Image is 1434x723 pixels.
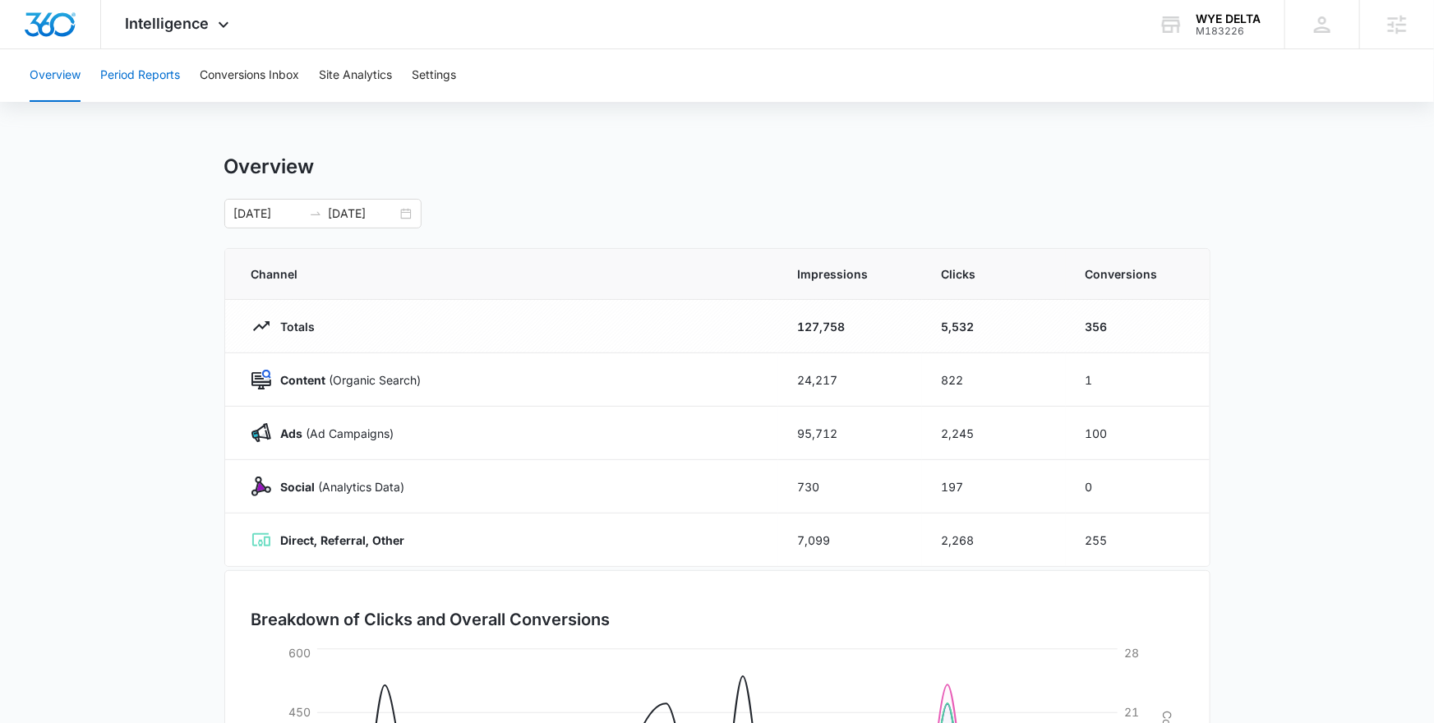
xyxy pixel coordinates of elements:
div: account id [1196,25,1261,37]
strong: Content [281,373,326,387]
span: Impressions [798,265,902,283]
p: (Analytics Data) [271,478,405,495]
span: Clicks [942,265,1046,283]
td: 356 [1066,300,1210,353]
p: Totals [271,318,316,335]
tspan: 28 [1124,646,1139,660]
td: 100 [1066,407,1210,460]
input: Start date [234,205,302,223]
td: 0 [1066,460,1210,513]
td: 2,268 [922,513,1066,567]
td: 95,712 [778,407,922,460]
button: Period Reports [100,49,180,102]
tspan: 21 [1124,705,1139,719]
td: 197 [922,460,1066,513]
td: 24,217 [778,353,922,407]
strong: Social [281,480,316,494]
strong: Ads [281,426,303,440]
button: Overview [30,49,81,102]
span: Channel [251,265,758,283]
strong: Direct, Referral, Other [281,533,405,547]
span: Conversions [1086,265,1183,283]
tspan: 600 [288,646,311,660]
h3: Breakdown of Clicks and Overall Conversions [251,607,611,632]
td: 7,099 [778,513,922,567]
td: 255 [1066,513,1210,567]
img: Content [251,370,271,389]
td: 2,245 [922,407,1066,460]
img: Social [251,477,271,496]
button: Conversions Inbox [200,49,299,102]
button: Settings [412,49,456,102]
h1: Overview [224,154,315,179]
td: 822 [922,353,1066,407]
tspan: 450 [288,705,311,719]
td: 5,532 [922,300,1066,353]
p: (Organic Search) [271,371,422,389]
div: account name [1196,12,1261,25]
span: swap-right [309,207,322,220]
span: Intelligence [126,15,210,32]
td: 127,758 [778,300,922,353]
input: End date [329,205,397,223]
td: 1 [1066,353,1210,407]
td: 730 [778,460,922,513]
img: Ads [251,423,271,443]
span: to [309,207,322,220]
button: Site Analytics [319,49,392,102]
p: (Ad Campaigns) [271,425,394,442]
